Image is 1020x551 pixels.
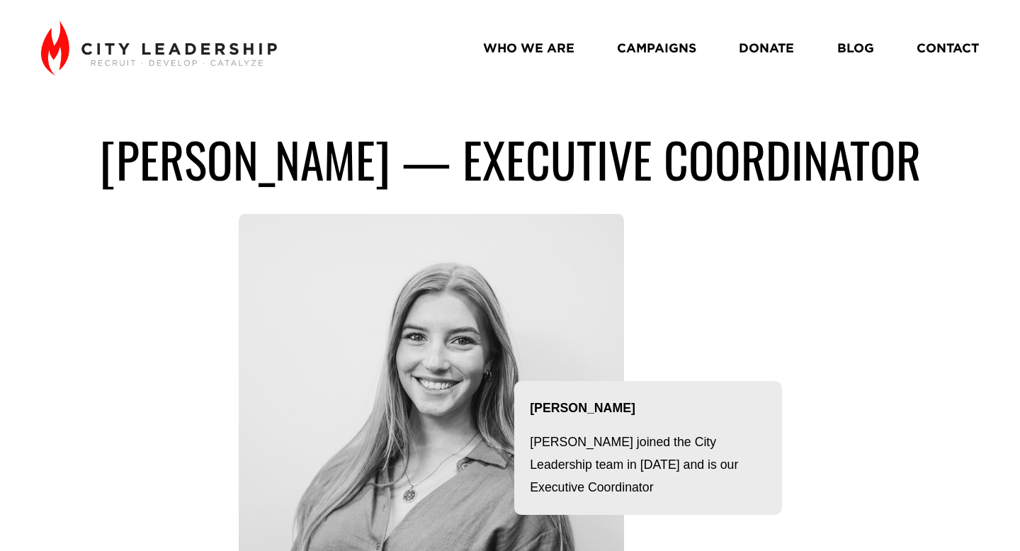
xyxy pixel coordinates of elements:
a: CONTACT [917,35,979,60]
strong: [PERSON_NAME] [530,401,635,415]
a: WHO WE ARE [483,35,574,60]
h1: [PERSON_NAME] — Executive coordinator [41,130,980,189]
p: [PERSON_NAME] joined the City Leadership team in [DATE] and is our Executive Coordinator [530,431,766,499]
a: CAMPAIGNS [617,35,696,60]
a: BLOG [837,35,874,60]
img: City Leadership - Recruit. Develop. Catalyze. [41,21,277,76]
a: DONATE [739,35,794,60]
